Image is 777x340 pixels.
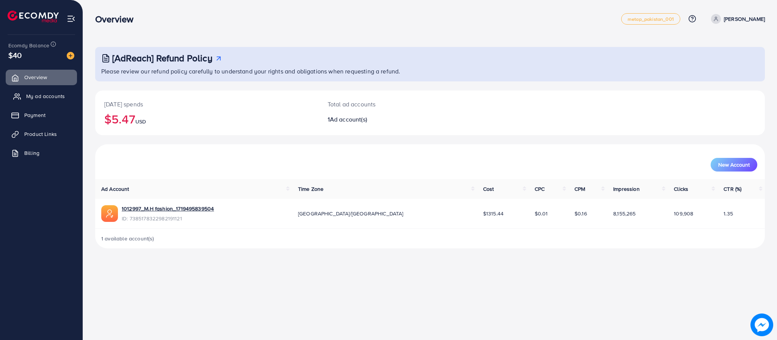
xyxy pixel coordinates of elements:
p: [DATE] spends [104,100,309,109]
span: Time Zone [298,185,323,193]
img: logo [8,11,59,22]
span: Ad account(s) [330,115,367,123]
span: New Account [718,162,750,167]
span: [GEOGRAPHIC_DATA]/[GEOGRAPHIC_DATA] [298,210,403,217]
span: CPM [575,185,585,193]
a: [PERSON_NAME] [708,14,765,24]
a: My ad accounts [6,89,77,104]
h2: $5.47 [104,112,309,126]
span: Cost [483,185,494,193]
a: Billing [6,145,77,161]
span: Payment [24,111,46,119]
span: $0.01 [535,210,548,217]
span: $40 [8,50,22,61]
span: Ecomdy Balance [8,42,49,49]
p: Please review our refund policy carefully to understand your rights and obligations when requesti... [101,67,760,76]
h3: [AdReach] Refund Policy [112,53,212,64]
p: Total ad accounts [328,100,477,109]
a: Product Links [6,126,77,142]
span: Billing [24,149,39,157]
a: Payment [6,108,77,123]
img: image [752,315,772,335]
h2: 1 [328,116,477,123]
a: 1012997_M.H fashion_1719495839504 [122,205,214,212]
span: Product Links [24,130,57,138]
span: $0.16 [575,210,587,217]
span: $1315.44 [483,210,504,217]
button: New Account [711,158,757,172]
span: USD [135,118,146,125]
span: 8,155,265 [613,210,636,217]
span: Impression [613,185,640,193]
span: metap_pakistan_001 [628,17,674,22]
span: ID: 7385178322982191121 [122,215,214,222]
span: CTR (%) [724,185,741,193]
span: Overview [24,73,47,81]
img: image [67,52,74,59]
span: Clicks [674,185,688,193]
span: 109,908 [674,210,693,217]
h3: Overview [95,14,140,25]
img: menu [67,14,75,23]
span: 1.35 [724,210,733,217]
a: metap_pakistan_001 [621,13,680,25]
img: ic-ads-acc.e4c84228.svg [101,205,118,222]
span: CPC [535,185,545,193]
span: My ad accounts [26,92,65,100]
span: 1 available account(s) [101,235,154,242]
p: [PERSON_NAME] [724,14,765,23]
a: Overview [6,70,77,85]
span: Ad Account [101,185,129,193]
